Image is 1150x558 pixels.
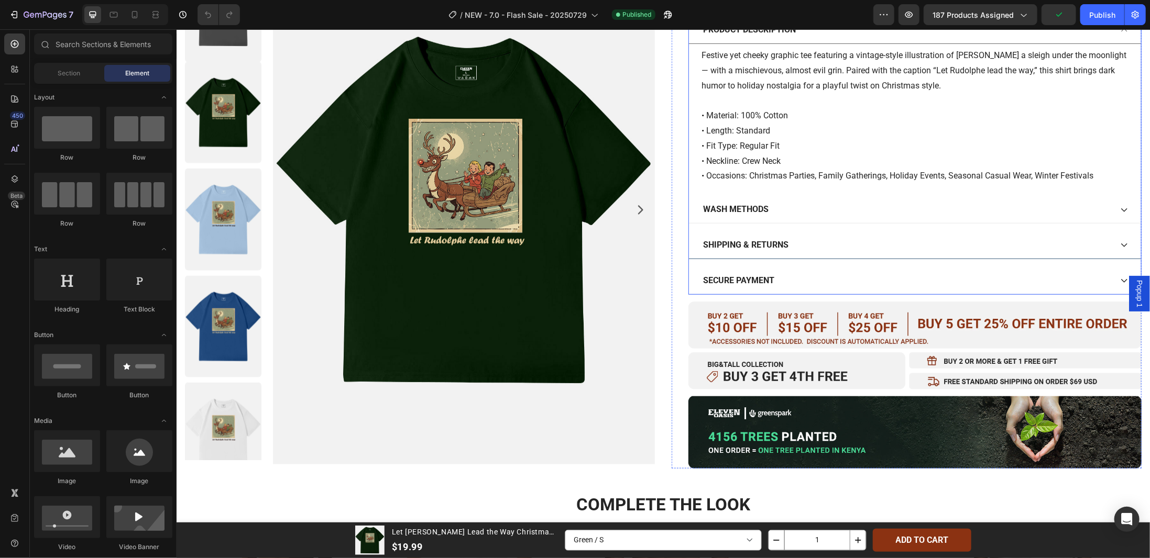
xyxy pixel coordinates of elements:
iframe: Design area [177,29,1150,558]
span: Published [622,10,651,19]
img: Let Rudolph Lead the Way Christmas Cotton T-Shirt Eleven Oasis [8,353,85,455]
span: Media [34,416,52,426]
span: NEW - 7.0 - Flash Sale - 20250729 [465,9,587,20]
h2: COMPLETE THE LOOK [172,463,801,488]
span: • Material: 100% Cotton [525,81,611,91]
button: Publish [1080,4,1124,25]
div: Row [106,219,172,228]
p: SECURE PAYMENT [527,244,598,259]
div: $19.99 [214,509,382,526]
button: ADD TO CART [696,499,795,523]
p: SHIPPING & RETURNS [527,208,612,224]
img: gempages_527800710171984918-38ec1eab-2aef-487d-b5c2-0b0e29b43c6d.jpg [512,367,965,439]
div: ADD TO CART [719,506,772,517]
div: Heading [34,305,100,314]
span: Text [34,244,47,254]
span: • Occasions: Christmas Parties, Family Gatherings, Holiday Events, Seasonal Casual Wear, Winter F... [525,141,917,151]
button: Carousel Next Arrow [457,174,470,187]
span: • Length: Standard [525,96,594,106]
span: 187 products assigned [933,9,1014,20]
img: Let Rudolph Lead the Way Christmas Cotton T-Shirt Eleven Oasis [8,247,85,348]
div: Open Intercom Messenger [1114,507,1140,532]
div: Video Banner [106,542,172,552]
h2: Let [PERSON_NAME] Lead the Way Christmas Cotton T-Shirt [214,496,382,509]
div: Button [106,390,172,400]
img: Let Rudolph Lead the Way Christmas Cotton T-Shirt Eleven Oasis [8,139,85,241]
p: WASH METHODS [527,173,592,188]
button: increment [674,501,689,521]
span: • Neckline: Crew Neck [525,127,604,137]
div: Row [34,219,100,228]
span: Layout [34,93,54,102]
div: Button [34,390,100,400]
span: / [460,9,463,20]
input: Search Sections & Elements [34,34,172,54]
p: 7 [69,8,73,21]
span: Toggle open [156,327,172,343]
div: Publish [1089,9,1115,20]
span: Toggle open [156,89,172,106]
input: quantity [608,501,674,521]
div: Row [106,153,172,162]
span: • Fit Type: Regular Fit [525,111,603,121]
span: Toggle open [156,412,172,429]
button: 187 products assigned [924,4,1037,25]
div: Video [34,542,100,552]
span: Button [34,330,53,340]
span: Toggle open [156,241,172,258]
div: Image [106,476,172,486]
span: Festive yet cheeky graphic tee featuring a vintage-style illustration of [PERSON_NAME] a sleigh u... [525,21,950,61]
img: gempages_527800710171984918-5f52f4e0-bae4-4d74-9118-85f5937f1cac.webp [512,268,965,364]
span: Element [125,69,149,78]
img: Let Rudolph Lead the Way Christmas Cotton T-Shirt Eleven Oasis [8,32,85,134]
div: Row [34,153,100,162]
button: 7 [4,4,78,25]
div: Undo/Redo [198,4,240,25]
img: Let Rudolph Lead the Way Christmas Cotton T-Shirt Eleven Oasis [179,496,208,526]
div: 450 [10,111,25,120]
span: Popup 1 [958,251,968,278]
div: Image [34,476,100,486]
div: Beta [8,192,25,200]
span: Section [58,69,81,78]
div: Text Block [106,305,172,314]
button: decrement [592,501,608,521]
